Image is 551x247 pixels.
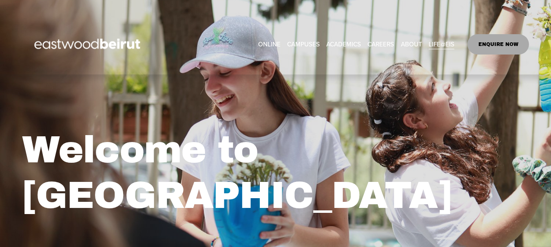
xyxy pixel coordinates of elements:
[22,24,155,65] img: EastwoodIS Global Site
[401,38,422,50] a: folder dropdown
[326,38,361,50] a: folder dropdown
[22,127,486,218] h1: Welcome to [GEOGRAPHIC_DATA]
[429,39,454,50] span: LIFE@EIS
[326,39,361,50] span: ACADEMICS
[467,34,529,55] a: ENQUIRE NOW
[287,39,320,50] span: CAMPUSES
[401,39,422,50] span: ABOUT
[429,38,454,50] a: folder dropdown
[287,38,320,50] a: folder dropdown
[367,38,394,50] a: CAREERS
[258,38,281,50] a: ONLINE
